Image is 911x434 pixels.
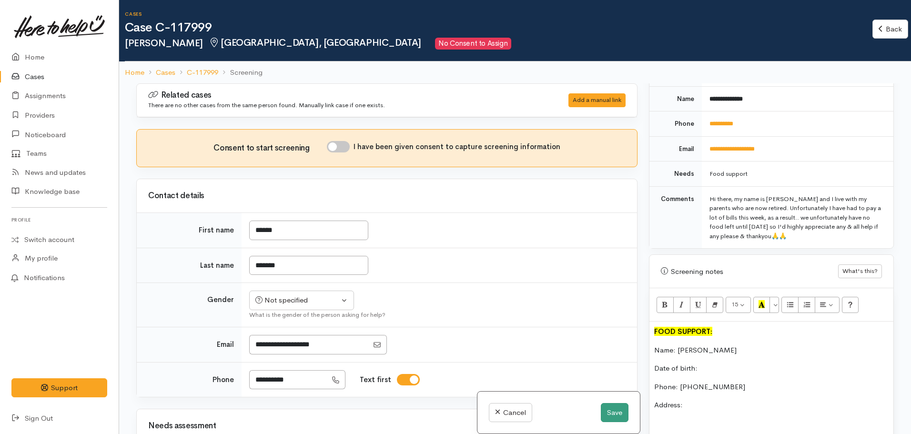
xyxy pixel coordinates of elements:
[726,297,751,313] button: Font Size
[673,297,690,313] button: Italic (CTRL+I)
[148,192,626,201] h3: Contact details
[657,297,674,313] button: Bold (CTRL+B)
[838,264,882,278] button: What's this?
[654,400,889,411] p: Address:
[872,20,908,39] a: Back
[753,297,770,313] button: Recent Color
[709,194,882,241] div: Hi there, my name is [PERSON_NAME] and I live with my parents who are now retired. Unfortunately ...
[798,297,815,313] button: Ordered list (CTRL+SHIFT+NUM8)
[654,327,712,336] font: FOOD SUPPORT:
[649,111,702,137] td: Phone
[354,141,560,152] label: I have been given consent to capture screening information
[781,297,799,313] button: Unordered list (CTRL+SHIFT+NUM7)
[209,37,421,49] span: [GEOGRAPHIC_DATA], [GEOGRAPHIC_DATA]
[842,297,859,313] button: Help
[199,225,234,236] label: First name
[125,38,872,50] h2: [PERSON_NAME]
[255,295,339,306] div: Not specified
[148,91,544,100] h3: Related cases
[11,213,107,226] h6: Profile
[649,161,702,187] td: Needs
[148,101,385,109] small: There are no other cases from the same person found. Manually link case if one exists.
[119,61,911,84] nav: breadcrumb
[649,86,702,111] td: Name
[649,186,702,248] td: Comments
[731,300,738,308] span: 15
[360,374,391,385] label: Text first
[125,11,872,17] h6: Cases
[690,297,707,313] button: Underline (CTRL+U)
[187,67,218,78] a: C-117999
[815,297,840,313] button: Paragraph
[706,297,723,313] button: Remove Font Style (CTRL+\)
[654,382,889,393] p: Phone: [PHONE_NUMBER]
[148,422,626,431] h3: Needs assessment
[125,67,144,78] a: Home
[249,291,354,310] button: Not specified
[249,310,626,320] div: What is the gender of the person asking for help?
[489,403,532,423] a: Cancel
[207,294,234,305] label: Gender
[654,363,889,374] p: Date of birth:
[218,67,262,78] li: Screening
[769,297,779,313] button: More Color
[568,93,626,107] div: Add a manual link
[217,339,234,350] label: Email
[649,136,702,161] td: Email
[601,403,628,423] button: Save
[213,144,326,153] h3: Consent to start screening
[125,21,872,35] h1: Case C-117999
[156,67,175,78] a: Cases
[200,260,234,271] label: Last name
[654,345,889,356] p: Name: [PERSON_NAME]
[213,374,234,385] label: Phone
[661,266,838,277] div: Screening notes
[435,38,511,50] span: No Consent to Assign
[709,169,882,179] div: Food support
[11,378,107,398] button: Support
